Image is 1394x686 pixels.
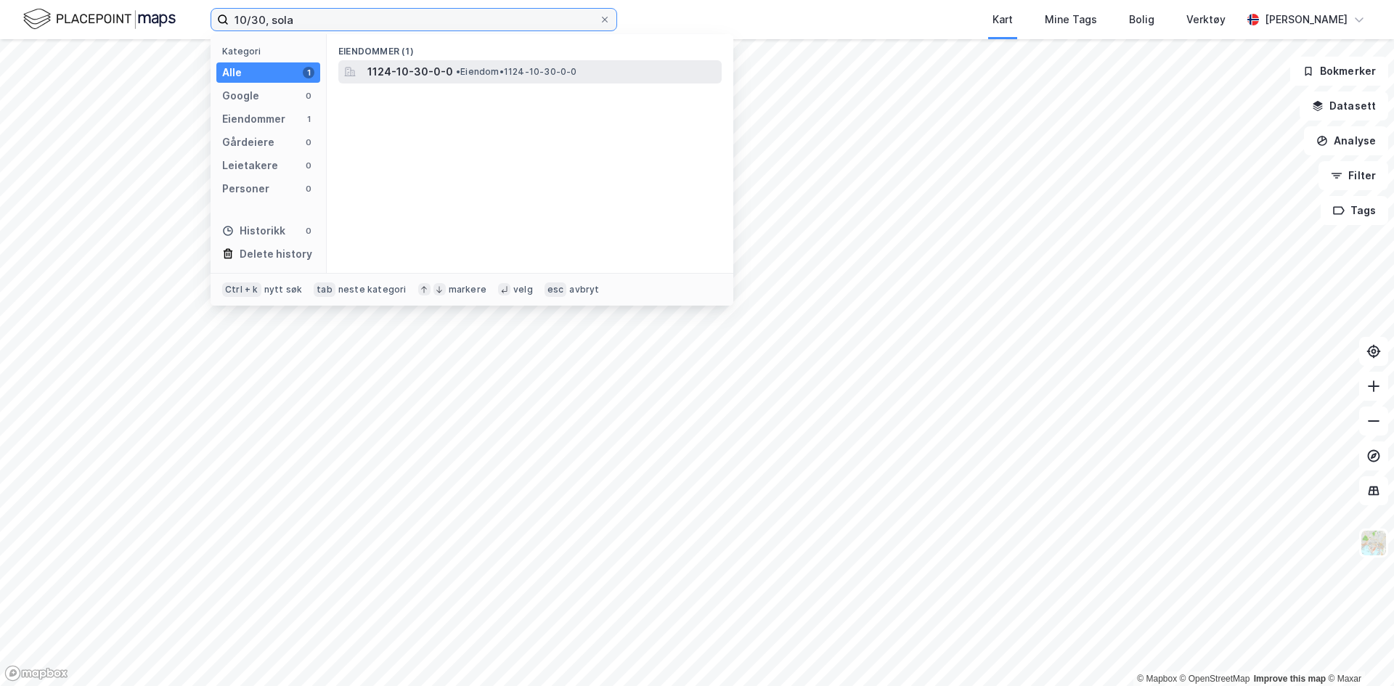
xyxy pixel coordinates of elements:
div: Mine Tags [1045,11,1097,28]
div: avbryt [569,284,599,295]
div: 1 [303,113,314,125]
span: • [456,66,460,77]
div: 0 [303,225,314,237]
div: Google [222,87,259,105]
a: Mapbox [1137,674,1177,684]
input: Søk på adresse, matrikkel, gårdeiere, leietakere eller personer [229,9,599,30]
div: Kontrollprogram for chat [1321,616,1394,686]
div: Kart [992,11,1013,28]
div: 0 [303,136,314,148]
div: Kategori [222,46,320,57]
div: 0 [303,183,314,195]
button: Filter [1318,161,1388,190]
div: Eiendommer (1) [327,34,733,60]
div: Eiendommer [222,110,285,128]
div: Ctrl + k [222,282,261,297]
button: Tags [1321,196,1388,225]
div: Delete history [240,245,312,263]
a: Mapbox homepage [4,665,68,682]
div: velg [513,284,533,295]
div: neste kategori [338,284,407,295]
div: nytt søk [264,284,303,295]
div: 1 [303,67,314,78]
div: tab [314,282,335,297]
div: Historikk [222,222,285,240]
div: Verktøy [1186,11,1226,28]
div: Bolig [1129,11,1154,28]
div: esc [545,282,567,297]
div: markere [449,284,486,295]
span: 1124-10-30-0-0 [367,63,453,81]
iframe: Chat Widget [1321,616,1394,686]
div: Personer [222,180,269,197]
a: Improve this map [1254,674,1326,684]
div: Leietakere [222,157,278,174]
a: OpenStreetMap [1180,674,1250,684]
div: 0 [303,90,314,102]
span: Eiendom • 1124-10-30-0-0 [456,66,577,78]
img: logo.f888ab2527a4732fd821a326f86c7f29.svg [23,7,176,32]
div: Gårdeiere [222,134,274,151]
div: [PERSON_NAME] [1265,11,1348,28]
button: Datasett [1300,91,1388,121]
div: 0 [303,160,314,171]
button: Analyse [1304,126,1388,155]
img: Z [1360,529,1387,557]
div: Alle [222,64,242,81]
button: Bokmerker [1290,57,1388,86]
